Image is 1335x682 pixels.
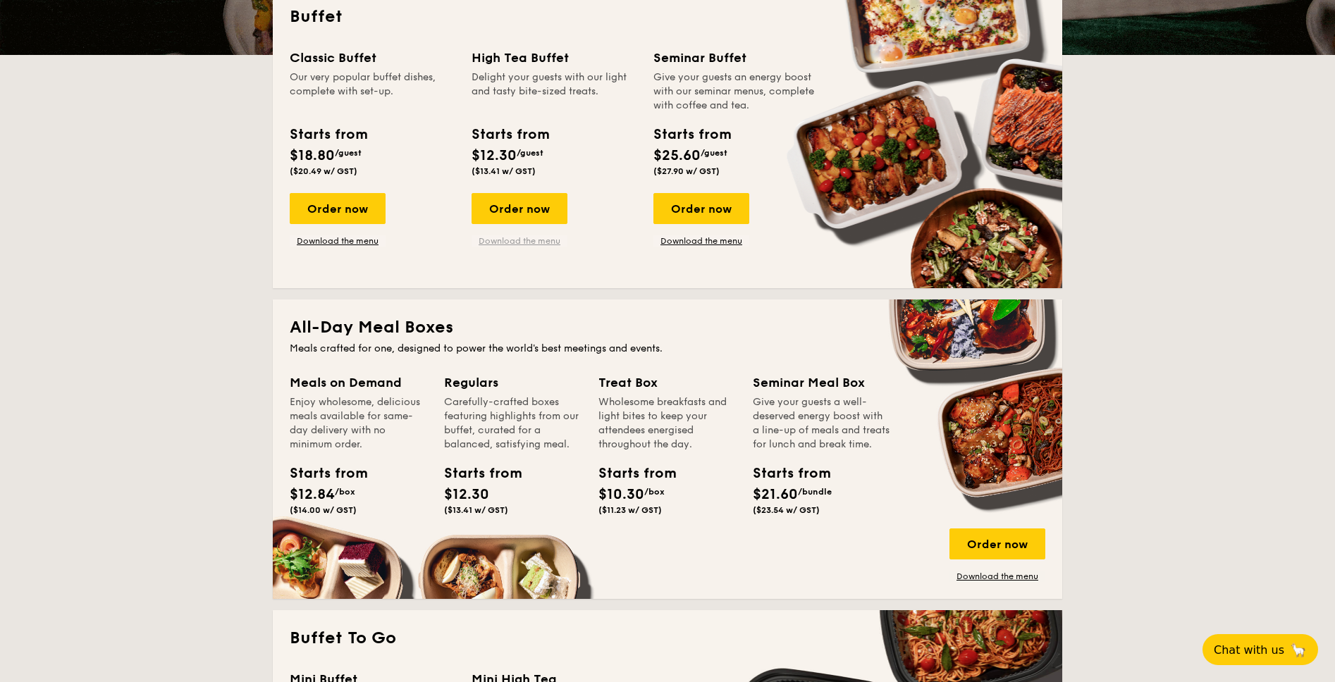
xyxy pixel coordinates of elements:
span: ($14.00 w/ GST) [290,505,357,515]
span: ($13.41 w/ GST) [472,166,536,176]
div: Starts from [753,463,816,484]
div: Seminar Buffet [653,48,818,68]
div: Wholesome breakfasts and light bites to keep your attendees energised throughout the day. [598,395,736,452]
span: Chat with us [1214,643,1284,657]
span: $12.30 [444,486,489,503]
div: Meals crafted for one, designed to power the world's best meetings and events. [290,342,1045,356]
span: /guest [701,148,727,158]
a: Download the menu [290,235,386,247]
div: Seminar Meal Box [753,373,890,392]
div: Classic Buffet [290,48,455,68]
div: Give your guests a well-deserved energy boost with a line-up of meals and treats for lunch and br... [753,395,890,452]
span: $12.30 [472,147,517,164]
span: $12.84 [290,486,335,503]
div: High Tea Buffet [472,48,636,68]
div: Meals on Demand [290,373,427,392]
span: $21.60 [753,486,798,503]
span: ($20.49 w/ GST) [290,166,357,176]
div: Starts from [598,463,662,484]
button: Chat with us🦙 [1202,634,1318,665]
div: Order now [653,193,749,224]
span: ($23.54 w/ GST) [753,505,820,515]
a: Download the menu [653,235,749,247]
span: ($27.90 w/ GST) [653,166,720,176]
span: $10.30 [598,486,644,503]
div: Starts from [444,463,507,484]
div: Delight your guests with our light and tasty bite-sized treats. [472,70,636,113]
h2: Buffet To Go [290,627,1045,650]
div: Order now [290,193,386,224]
div: Order now [472,193,567,224]
span: 🦙 [1290,642,1307,658]
h2: Buffet [290,6,1045,28]
div: Enjoy wholesome, delicious meals available for same-day delivery with no minimum order. [290,395,427,452]
div: Starts from [290,463,353,484]
div: Regulars [444,373,582,392]
div: Starts from [290,124,367,145]
a: Download the menu [949,571,1045,582]
span: $25.60 [653,147,701,164]
span: /box [335,487,355,497]
span: /guest [335,148,362,158]
div: Order now [949,528,1045,559]
span: ($13.41 w/ GST) [444,505,508,515]
span: ($11.23 w/ GST) [598,505,662,515]
div: Treat Box [598,373,736,392]
span: /bundle [798,487,832,497]
div: Give your guests an energy boost with our seminar menus, complete with coffee and tea. [653,70,818,113]
span: /box [644,487,665,497]
div: Starts from [472,124,548,145]
span: $18.80 [290,147,335,164]
span: /guest [517,148,543,158]
h2: All-Day Meal Boxes [290,316,1045,339]
div: Starts from [653,124,730,145]
div: Our very popular buffet dishes, complete with set-up. [290,70,455,113]
a: Download the menu [472,235,567,247]
div: Carefully-crafted boxes featuring highlights from our buffet, curated for a balanced, satisfying ... [444,395,582,452]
